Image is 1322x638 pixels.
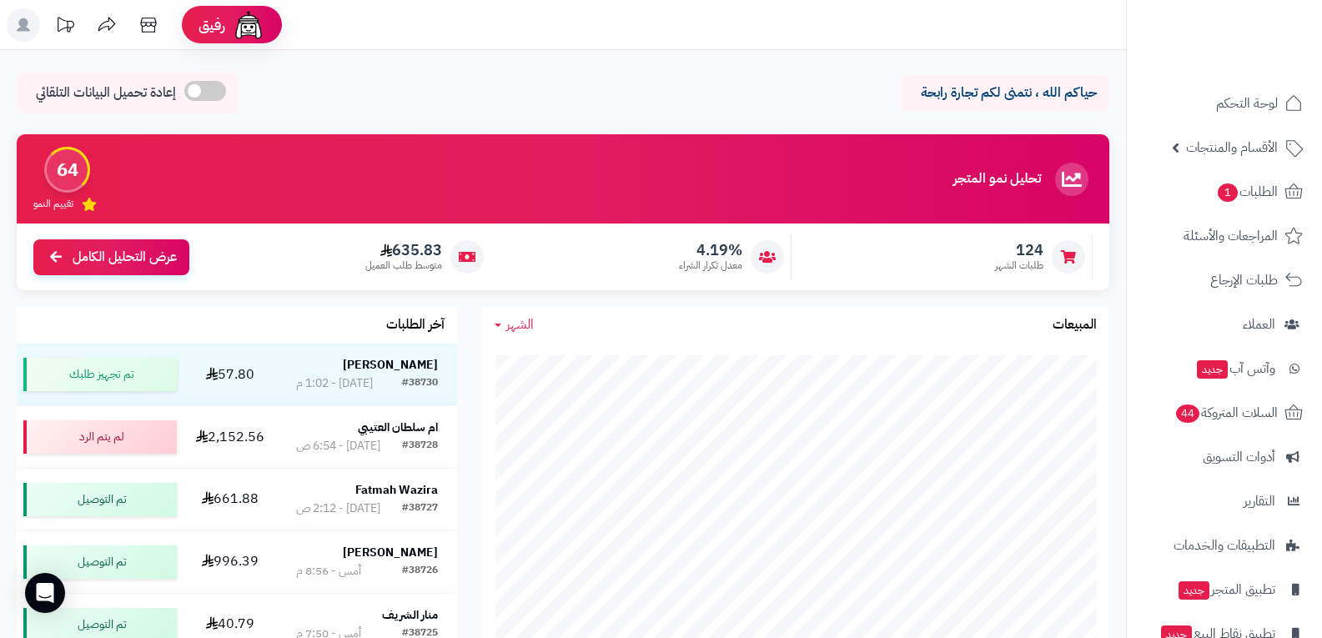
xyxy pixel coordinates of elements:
[1216,92,1278,115] span: لوحة التحكم
[365,241,442,259] span: 635.83
[495,315,534,334] a: الشهر
[1137,216,1312,256] a: المراجعات والأسئلة
[1137,83,1312,123] a: لوحة التحكم
[1203,445,1275,469] span: أدوات التسويق
[1186,136,1278,159] span: الأقسام والمنتجات
[953,172,1041,187] h3: تحليل نمو المتجر
[1197,360,1228,379] span: جديد
[1137,525,1312,565] a: التطبيقات والخدمات
[23,483,177,516] div: تم التوصيل
[343,356,438,374] strong: [PERSON_NAME]
[296,500,380,517] div: [DATE] - 2:12 ص
[1179,581,1209,600] span: جديد
[33,197,73,211] span: تقييم النمو
[1216,180,1278,203] span: الطلبات
[402,438,438,455] div: #38728
[402,563,438,580] div: #38726
[36,83,176,103] span: إعادة تحميل البيانات التلقائي
[355,481,438,499] strong: Fatmah Wazira
[73,248,177,267] span: عرض التحليل الكامل
[296,563,361,580] div: أمس - 8:56 م
[1210,269,1278,292] span: طلبات الإرجاع
[506,314,534,334] span: الشهر
[913,83,1097,103] p: حياكم الله ، نتمنى لكم تجارة رابحة
[1209,42,1306,77] img: logo-2.png
[25,573,65,613] div: Open Intercom Messenger
[1195,357,1275,380] span: وآتس آب
[44,8,86,46] a: تحديثات المنصة
[382,606,438,624] strong: منار الشريف
[1137,437,1312,477] a: أدوات التسويق
[23,358,177,391] div: تم تجهيز طلبك
[296,375,373,392] div: [DATE] - 1:02 م
[365,259,442,273] span: متوسط طلب العميل
[995,259,1043,273] span: طلبات الشهر
[1137,172,1312,212] a: الطلبات1
[1137,349,1312,389] a: وآتس آبجديد
[1137,260,1312,300] a: طلبات الإرجاع
[1137,304,1312,344] a: العملاء
[232,8,265,42] img: ai-face.png
[199,15,225,35] span: رفيق
[1184,224,1278,248] span: المراجعات والأسئلة
[1243,313,1275,336] span: العملاء
[33,239,189,275] a: عرض التحليل الكامل
[23,420,177,454] div: لم يتم الرد
[1174,534,1275,557] span: التطبيقات والخدمات
[343,544,438,561] strong: [PERSON_NAME]
[386,318,445,333] h3: آخر الطلبات
[1137,570,1312,610] a: تطبيق المتجرجديد
[1053,318,1097,333] h3: المبيعات
[183,469,277,530] td: 661.88
[679,259,742,273] span: معدل تكرار الشراء
[1174,401,1278,424] span: السلات المتروكة
[183,344,277,405] td: 57.80
[402,375,438,392] div: #38730
[296,438,380,455] div: [DATE] - 6:54 ص
[1244,490,1275,513] span: التقارير
[1218,183,1238,202] span: 1
[1177,578,1275,601] span: تطبيق المتجر
[23,545,177,579] div: تم التوصيل
[1176,404,1199,423] span: 44
[402,500,438,517] div: #38727
[995,241,1043,259] span: 124
[358,419,438,436] strong: ام سلطان العتيبي
[1137,393,1312,433] a: السلات المتروكة44
[183,406,277,468] td: 2,152.56
[183,531,277,593] td: 996.39
[1137,481,1312,521] a: التقارير
[679,241,742,259] span: 4.19%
